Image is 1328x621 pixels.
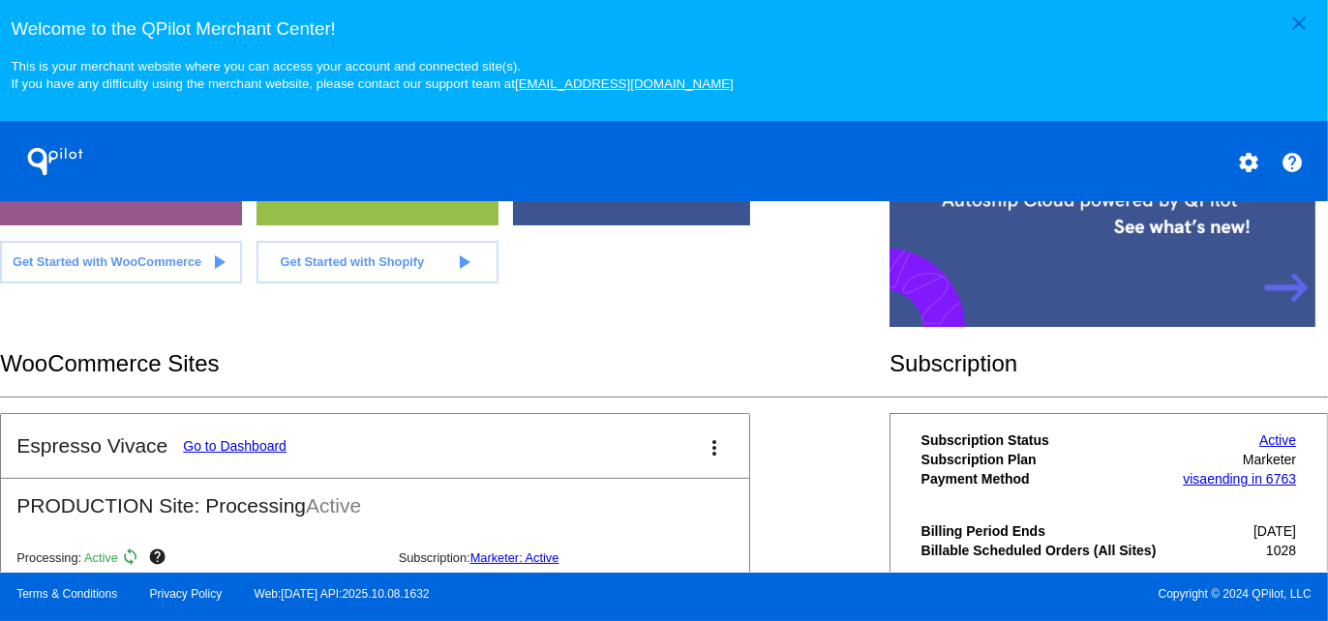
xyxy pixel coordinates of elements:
[515,76,734,91] a: [EMAIL_ADDRESS][DOMAIN_NAME]
[1183,471,1207,487] span: visa
[921,470,1173,488] th: Payment Method
[11,59,733,91] small: This is your merchant website where you can access your account and connected site(s). If you hav...
[207,251,230,274] mat-icon: play_arrow
[16,434,167,458] h2: Espresso Vivace
[1237,151,1260,174] mat-icon: settings
[1,479,749,517] h2: PRODUCTION Site: Processing
[703,436,726,459] mat-icon: more_vert
[16,142,94,181] h1: QPilot
[1266,543,1296,558] span: 1028
[1259,432,1296,448] a: Active
[121,547,144,571] mat-icon: sync
[1287,12,1311,35] mat-icon: close
[1253,523,1296,539] span: [DATE]
[13,254,201,269] span: Get Started with WooCommerce
[150,587,223,601] a: Privacy Policy
[921,542,1173,559] th: Billable Scheduled Orders (All Sites)
[921,522,1173,540] th: Billing Period Ends
[921,451,1173,468] th: Subscription Plan
[470,550,559,565] a: Marketer: Active
[16,547,382,571] p: Processing:
[84,550,118,565] span: Active
[452,251,475,274] mat-icon: play_arrow
[16,587,117,601] a: Terms & Conditions
[281,254,425,269] span: Get Started with Shopify
[1243,452,1296,467] span: Marketer
[255,587,430,601] a: Web:[DATE] API:2025.10.08.1632
[257,241,498,283] a: Get Started with Shopify
[1183,471,1296,487] a: visaending in 6763
[399,550,765,565] p: Subscription:
[148,547,171,571] mat-icon: help
[1281,151,1304,174] mat-icon: help
[680,587,1312,601] span: Copyright © 2024 QPilot, LLC
[306,494,361,517] span: Active
[921,431,1173,449] th: Subscription Status
[183,438,287,454] a: Go to Dashboard
[11,18,1316,40] h3: Welcome to the QPilot Merchant Center!
[890,350,1328,377] h2: Subscription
